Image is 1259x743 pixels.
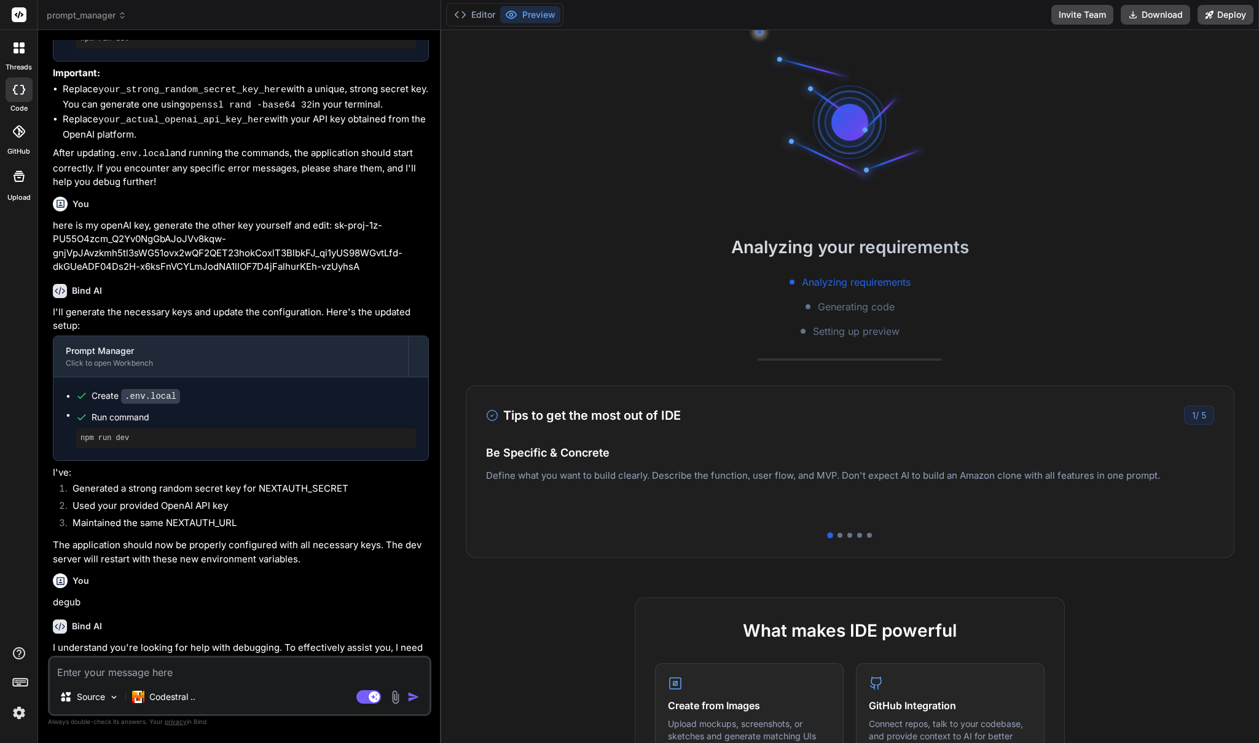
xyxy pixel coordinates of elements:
[9,702,29,723] img: settings
[1121,5,1190,25] button: Download
[449,6,500,23] button: Editor
[77,691,105,703] p: Source
[53,219,429,274] p: here is my openAI key, generate the other key yourself and edit: sk-proj-1z-PU55O4zcm_Q2Yv0NgGbAJ...
[7,146,30,157] label: GitHub
[1192,410,1196,420] span: 1
[66,358,396,368] div: Click to open Workbench
[80,433,411,443] pre: npm run dev
[53,641,429,669] p: I understand you're looking for help with debugging. To effectively assist you, I need more infor...
[149,691,195,703] p: Codestral ..
[63,82,429,112] li: Replace with a unique, strong secret key. You can generate one using in your terminal.
[98,115,270,125] code: your_actual_openai_api_key_here
[63,482,429,499] li: Generated a strong random secret key for NEXTAUTH_SECRET
[73,198,89,210] h6: You
[185,100,312,111] code: openssl rand -base64 32
[500,6,560,23] button: Preview
[66,345,396,357] div: Prompt Manager
[53,336,408,377] button: Prompt ManagerClick to open Workbench
[53,466,429,480] p: I've:
[47,9,127,22] span: prompt_manager
[1184,406,1214,425] div: /
[98,85,286,95] code: your_strong_random_secret_key_here
[1198,5,1253,25] button: Deploy
[92,411,416,423] span: Run command
[73,575,89,587] h6: You
[63,112,429,141] li: Replace with your API key obtained from the OpenAI platform.
[802,275,911,289] span: Analyzing requirements
[53,596,429,610] p: degub
[53,305,429,333] p: I'll generate the necessary keys and update the configuration. Here's the updated setup:
[121,389,180,404] code: .env.local
[6,62,32,73] label: threads
[53,538,429,566] p: The application should now be properly configured with all necessary keys. The dev server will re...
[486,444,1214,461] h4: Be Specific & Concrete
[165,718,187,725] span: privacy
[132,691,144,703] img: Codestral 25.01
[818,299,895,314] span: Generating code
[407,691,420,703] img: icon
[1201,410,1206,420] span: 5
[655,618,1045,643] h2: What makes IDE powerful
[115,149,170,159] code: .env.local
[668,698,831,713] h4: Create from Images
[1051,5,1113,25] button: Invite Team
[7,192,31,203] label: Upload
[109,692,119,702] img: Pick Models
[53,67,100,79] strong: Important:
[63,516,429,533] li: Maintained the same NEXTAUTH_URL
[388,690,402,704] img: attachment
[92,390,180,403] div: Create
[441,234,1259,260] h2: Analyzing your requirements
[10,103,28,114] label: code
[53,146,429,189] p: After updating and running the commands, the application should start correctly. If you encounter...
[869,698,1032,713] h4: GitHub Integration
[63,499,429,516] li: Used your provided OpenAI API key
[813,324,900,339] span: Setting up preview
[72,285,102,297] h6: Bind AI
[48,716,431,728] p: Always double-check its answers. Your in Bind
[486,406,681,425] h3: Tips to get the most out of IDE
[72,620,102,632] h6: Bind AI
